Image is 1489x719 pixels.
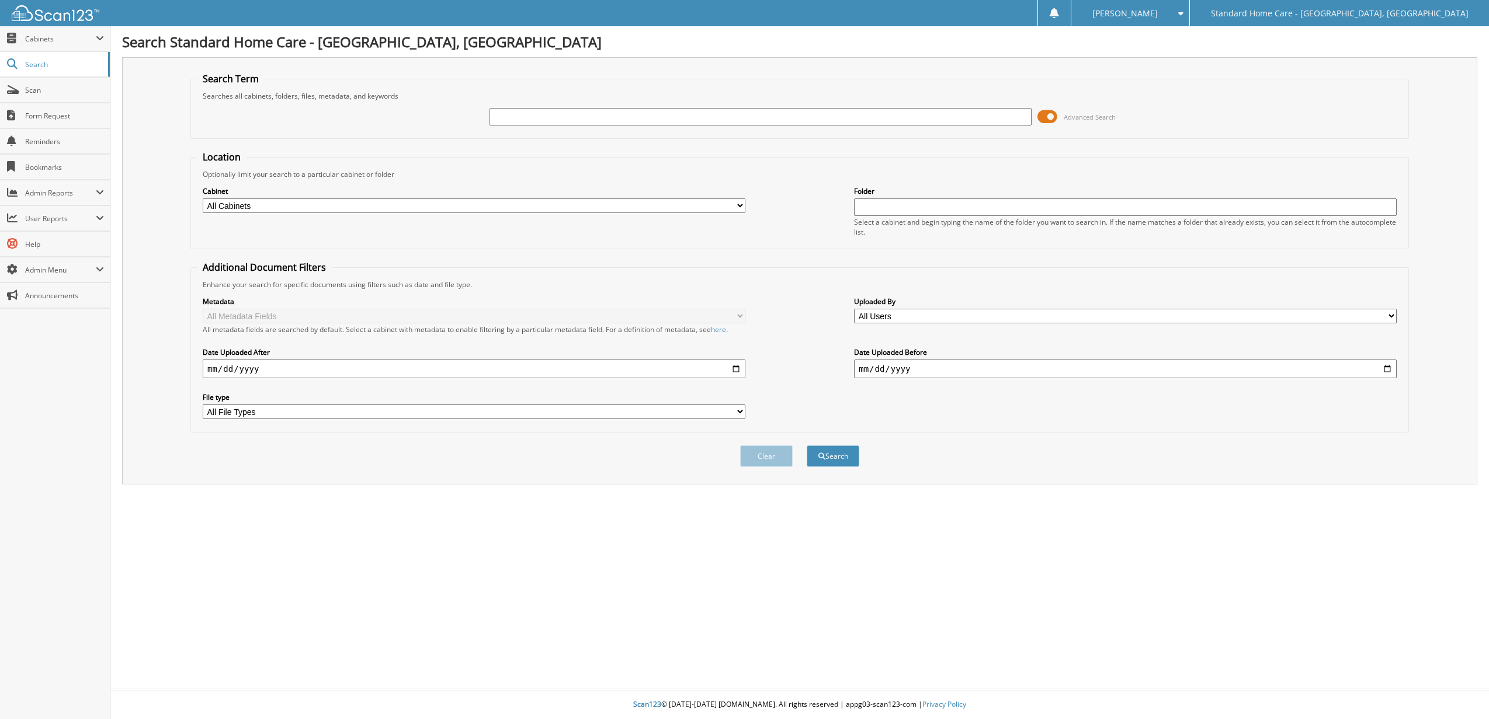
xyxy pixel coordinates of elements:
a: here [711,324,726,334]
label: Folder [854,186,1397,196]
span: Bookmarks [25,162,104,172]
span: Cabinets [25,34,96,44]
div: Optionally limit your search to a particular cabinet or folder [197,169,1403,179]
img: scan123-logo-white.svg [12,5,99,21]
span: Admin Menu [25,265,96,275]
div: All metadata fields are searched by default. Select a cabinet with metadata to enable filtering b... [203,324,745,334]
span: Reminders [25,137,104,146]
span: Advanced Search [1064,113,1116,121]
span: Scan [25,85,104,95]
label: Uploaded By [854,296,1397,306]
span: [PERSON_NAME] [1092,10,1158,17]
label: Cabinet [203,186,745,196]
span: User Reports [25,214,96,224]
button: Search [807,445,859,467]
label: Date Uploaded Before [854,347,1397,357]
input: end [854,359,1397,378]
span: Search [25,60,102,69]
iframe: Chat Widget [1431,663,1489,719]
span: Announcements [25,291,104,301]
div: Select a cabinet and begin typing the name of the folder you want to search in. If the name match... [854,217,1397,237]
input: start [203,359,745,378]
legend: Search Term [197,72,265,85]
label: Metadata [203,296,745,306]
span: Help [25,239,104,249]
div: © [DATE]-[DATE] [DOMAIN_NAME]. All rights reserved | appg03-scan123-com | [110,690,1489,719]
label: Date Uploaded After [203,347,745,357]
span: Scan123 [633,699,661,709]
span: Standard Home Care - [GEOGRAPHIC_DATA], [GEOGRAPHIC_DATA] [1211,10,1469,17]
span: Admin Reports [25,188,96,198]
legend: Additional Document Filters [197,261,332,274]
label: File type [203,392,745,402]
div: Enhance your search for specific documents using filters such as date and file type. [197,280,1403,289]
div: Searches all cabinets, folders, files, metadata, and keywords [197,91,1403,101]
span: Form Request [25,111,104,121]
a: Privacy Policy [922,699,966,709]
button: Clear [740,445,793,467]
h1: Search Standard Home Care - [GEOGRAPHIC_DATA], [GEOGRAPHIC_DATA] [122,32,1477,51]
legend: Location [197,151,247,163]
